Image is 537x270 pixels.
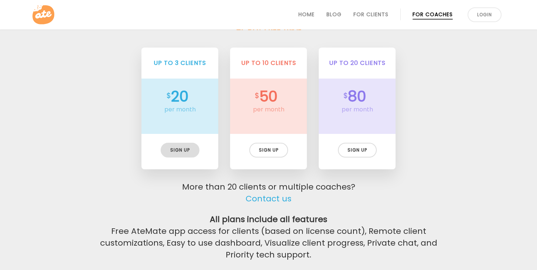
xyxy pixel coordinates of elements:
h3: Up to 10 clients [230,48,307,79]
span: per month [230,105,307,114]
a: Login [468,7,502,22]
span: per month [319,105,396,114]
a: Blog [326,11,342,17]
div: Sign up [249,143,288,157]
span: per month [141,105,218,114]
a: For Clients [353,11,389,17]
a: For Coaches [413,11,453,17]
div: Sign up [338,143,377,157]
b: All plans include all features [210,214,327,225]
div: Sign up [161,143,199,157]
a: Contact us [246,193,291,205]
p: More than 20 clients or multiple coaches? [88,181,449,205]
a: Home [298,11,315,17]
div: 20 [171,87,189,105]
div: 80 [348,87,366,105]
div: 50 [259,87,278,105]
p: Free AteMate app access for clients (based on license count), Remote client customizations, Easy ... [88,214,449,261]
h3: Up to 3 clients [141,48,218,79]
h3: Up to 20 clients [319,48,396,79]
